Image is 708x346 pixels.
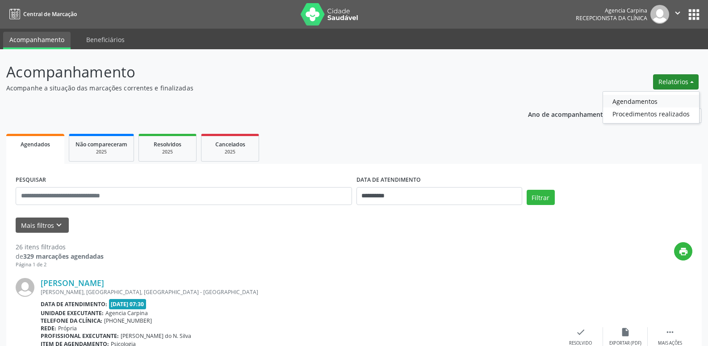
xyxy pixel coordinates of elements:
[16,242,104,252] div: 26 itens filtrados
[527,190,555,205] button: Filtrar
[105,309,148,317] span: Agencia Carpina
[356,173,421,187] label: DATA DE ATENDIMENTO
[16,278,34,297] img: img
[674,242,692,261] button: print
[576,7,647,14] div: Agencia Carpina
[41,288,558,296] div: [PERSON_NAME], [GEOGRAPHIC_DATA], [GEOGRAPHIC_DATA] - [GEOGRAPHIC_DATA]
[41,325,56,332] b: Rede:
[6,83,493,93] p: Acompanhe a situação das marcações correntes e finalizadas
[154,141,181,148] span: Resolvidos
[41,332,119,340] b: Profissional executante:
[23,252,104,261] strong: 329 marcações agendadas
[576,14,647,22] span: Recepcionista da clínica
[16,173,46,187] label: PESQUISAR
[3,32,71,49] a: Acompanhamento
[653,74,699,90] button: Relatórios
[650,5,669,24] img: img
[603,91,700,124] ul: Relatórios
[54,220,64,230] i: keyboard_arrow_down
[75,141,127,148] span: Não compareceram
[58,325,77,332] span: Própria
[686,7,702,22] button: apps
[603,107,699,120] a: Procedimentos realizados
[75,149,127,155] div: 2025
[679,247,688,256] i: print
[6,7,77,21] a: Central de Marcação
[673,8,683,18] i: 
[603,95,699,107] a: Agendamentos
[41,278,104,288] a: [PERSON_NAME]
[23,10,77,18] span: Central de Marcação
[208,149,252,155] div: 2025
[16,252,104,261] div: de
[669,5,686,24] button: 
[528,108,607,120] p: Ano de acompanhamento
[6,61,493,83] p: Acompanhamento
[80,32,131,47] a: Beneficiários
[576,327,586,337] i: check
[16,261,104,269] div: Página 1 de 2
[16,218,69,233] button: Mais filtroskeyboard_arrow_down
[41,300,107,308] b: Data de atendimento:
[109,299,147,309] span: [DATE] 07:30
[665,327,675,337] i: 
[21,141,50,148] span: Agendados
[620,327,630,337] i: insert_drive_file
[104,317,152,325] span: [PHONE_NUMBER]
[215,141,245,148] span: Cancelados
[41,317,102,325] b: Telefone da clínica:
[41,309,104,317] b: Unidade executante:
[121,332,191,340] span: [PERSON_NAME] do N. Silva
[145,149,190,155] div: 2025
